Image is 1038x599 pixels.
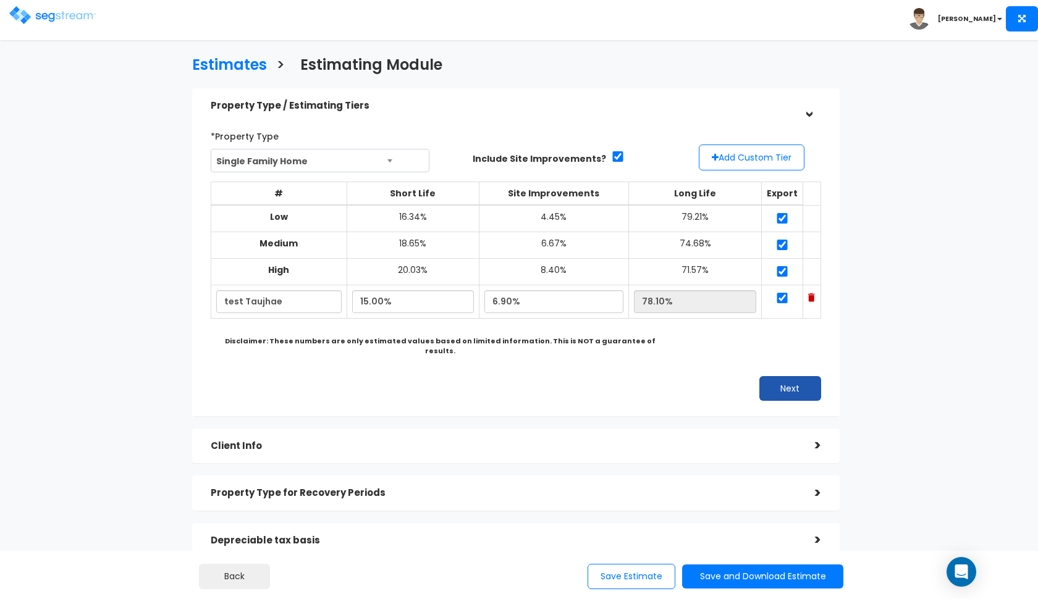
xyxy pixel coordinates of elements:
span: Single Family Home [211,149,429,173]
a: Estimates [183,44,267,82]
td: 6.67% [479,232,629,259]
b: Disclaimer: These numbers are only estimated values based on limited information. This is NOT a g... [225,336,656,356]
button: Save Estimate [588,564,675,589]
h5: Client Info [211,441,796,451]
th: Export [762,182,803,206]
a: Estimating Module [291,44,442,82]
label: Include Site Improvements? [473,153,606,165]
b: High [268,264,289,276]
td: 79.21% [628,205,762,232]
img: logo.png [9,6,96,24]
td: 74.68% [628,232,762,259]
th: Short Life [347,182,479,206]
div: > [799,93,818,118]
h3: > [276,57,285,76]
button: Next [759,376,821,401]
div: Open Intercom Messenger [947,557,976,587]
a: Back [199,564,270,589]
h5: Property Type / Estimating Tiers [211,101,796,111]
td: 4.45% [479,205,629,232]
td: 8.40% [479,259,629,285]
img: avatar.png [908,8,930,30]
button: Save and Download Estimate [682,564,843,589]
th: # [211,182,347,206]
td: 71.57% [628,259,762,285]
b: Low [270,211,288,223]
td: 18.65% [347,232,479,259]
span: Single Family Home [211,149,430,172]
h5: Property Type for Recovery Periods [211,488,796,498]
td: 20.03% [347,259,479,285]
b: [PERSON_NAME] [938,14,996,23]
th: Site Improvements [479,182,629,206]
td: 16.34% [347,205,479,232]
button: Add Custom Tier [699,145,804,170]
th: Long Life [628,182,762,206]
label: *Property Type [211,126,279,143]
div: > [796,436,821,455]
b: Medium [259,237,298,249]
img: Trash Icon [808,293,815,302]
div: > [796,484,821,503]
div: > [796,530,821,550]
h5: Depreciable tax basis [211,535,796,546]
h3: Estimating Module [300,57,442,76]
h3: Estimates [192,57,267,76]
